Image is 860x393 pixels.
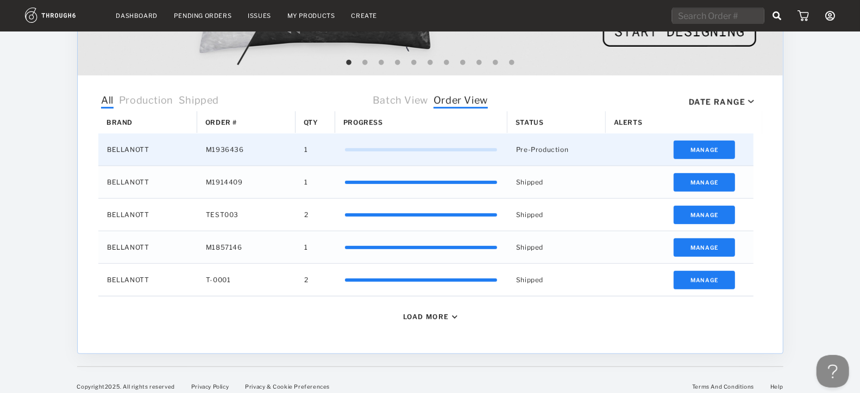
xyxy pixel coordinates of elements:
span: Copyright 2025 . All rights reserved [77,383,175,390]
div: BELLANOTT [98,134,197,166]
span: 2 [304,208,308,222]
div: Shipped [507,264,605,296]
div: Press SPACE to select this row. [98,199,754,231]
a: Terms And Conditions [692,383,754,390]
button: Manage [673,141,735,159]
div: Pre-Production [507,134,605,166]
button: Manage [673,238,735,257]
a: Create [351,12,378,20]
div: BELLANOTT [98,166,197,198]
img: icon_caret_down_black.69fb8af9.svg [748,100,754,104]
span: Order # [205,118,236,126]
button: 5 [409,58,419,68]
a: Privacy & Cookie Preferences [245,383,330,390]
button: 6 [425,58,436,68]
div: Press SPACE to select this row. [98,264,754,296]
a: Pending Orders [174,12,231,20]
span: Qty [303,118,318,126]
button: Manage [673,271,735,289]
div: Press SPACE to select this row. [98,231,754,264]
span: Progress [343,118,382,126]
span: Order View [434,94,488,109]
span: 1 [304,175,307,189]
button: 4 [392,58,403,68]
a: Help [770,383,783,390]
span: 1 [304,143,307,157]
div: TEST003 [197,199,295,231]
a: My Products [287,12,335,20]
span: Production [118,94,173,109]
button: Manage [673,206,735,224]
div: Date Range [689,97,745,106]
div: Press SPACE to select this row. [98,166,754,199]
button: 2 [360,58,371,68]
button: 1 [343,58,354,68]
div: BELLANOTT [98,264,197,296]
a: Dashboard [116,12,158,20]
span: Shipped [178,94,218,109]
iframe: Toggle Customer Support [817,355,849,388]
img: logo.1c10ca64.svg [25,8,100,23]
input: Search Order # [672,8,764,24]
span: Batch View [373,94,428,109]
img: icon_caret_down_black.69fb8af9.svg [451,315,457,319]
span: Alerts [613,118,642,126]
span: Brand [106,118,133,126]
button: 7 [441,58,452,68]
span: Status [515,118,543,126]
div: Shipped [507,231,605,263]
div: Press SPACE to select this row. [98,134,754,166]
div: Load More [403,313,449,321]
div: T-0001 [197,264,295,296]
img: icon_cart.dab5cea1.svg [798,10,809,21]
a: Issues [248,12,271,20]
span: 1 [304,240,307,255]
button: 3 [376,58,387,68]
span: All [101,94,114,109]
button: 10 [490,58,501,68]
div: M1857146 [197,231,295,263]
div: M1936436 [197,134,295,166]
button: 9 [474,58,485,68]
a: Privacy Policy [191,383,229,390]
div: M1914409 [197,166,295,198]
button: Manage [673,173,735,192]
div: BELLANOTT [98,199,197,231]
button: 8 [457,58,468,68]
div: Shipped [507,166,605,198]
button: 11 [506,58,517,68]
div: Shipped [507,199,605,231]
span: 2 [304,273,308,287]
div: BELLANOTT [98,231,197,263]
